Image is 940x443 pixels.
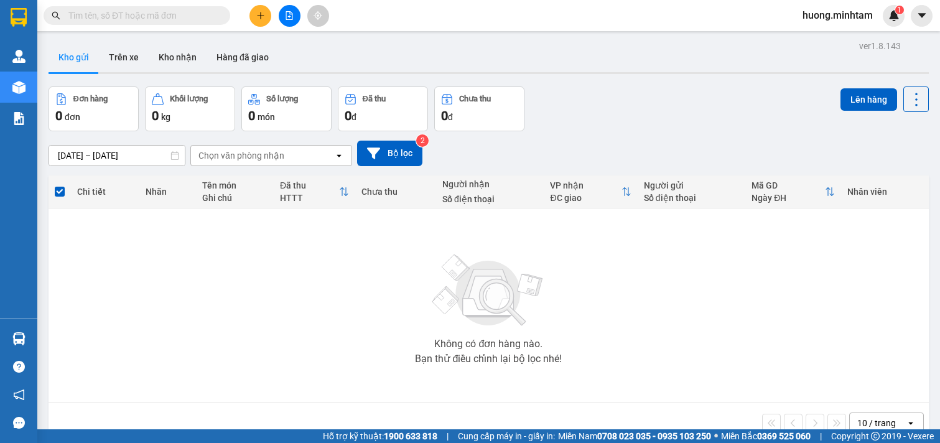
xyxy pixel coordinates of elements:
div: Ngày ĐH [752,193,825,203]
img: svg+xml;base64,PHN2ZyBjbGFzcz0ibGlzdC1wbHVnX19zdmciIHhtbG5zPSJodHRwOi8vd3d3LnczLm9yZy8yMDAwL3N2Zy... [426,247,551,334]
span: copyright [871,432,880,441]
th: Toggle SortBy [745,175,841,208]
th: Toggle SortBy [544,175,637,208]
img: solution-icon [12,112,26,125]
img: logo-vxr [11,8,27,27]
span: 0 [55,108,62,123]
span: search [52,11,60,20]
span: 0 [345,108,351,123]
input: Select a date range. [49,146,185,166]
div: Đơn hàng [73,95,108,103]
button: Khối lượng0kg [145,86,235,131]
input: Tìm tên, số ĐT hoặc mã đơn [68,9,215,22]
button: Đơn hàng0đơn [49,86,139,131]
span: question-circle [13,361,25,373]
button: caret-down [911,5,933,27]
div: Chưa thu [361,187,430,197]
button: Kho nhận [149,42,207,72]
div: Chi tiết [77,187,133,197]
div: VP nhận [550,180,621,190]
span: Miền Bắc [721,429,811,443]
span: 1 [897,6,901,14]
button: Trên xe [99,42,149,72]
button: Lên hàng [840,88,897,111]
button: plus [249,5,271,27]
strong: 0369 525 060 [757,431,811,441]
svg: open [906,418,916,428]
img: warehouse-icon [12,50,26,63]
button: Chưa thu0đ [434,86,524,131]
div: Khối lượng [170,95,208,103]
button: Số lượng0món [241,86,332,131]
sup: 1 [895,6,904,14]
div: Chưa thu [459,95,491,103]
button: Kho gửi [49,42,99,72]
div: 10 / trang [857,417,896,429]
span: file-add [285,11,294,20]
span: Miền Nam [558,429,711,443]
span: món [258,112,275,122]
span: đ [351,112,356,122]
div: Tên món [202,180,268,190]
img: warehouse-icon [12,81,26,94]
div: Không có đơn hàng nào. [434,339,542,349]
div: Ghi chú [202,193,268,203]
span: kg [161,112,170,122]
span: đ [448,112,453,122]
div: Số điện thoại [442,194,538,204]
div: Nhân viên [847,187,923,197]
div: Số lượng [266,95,298,103]
span: Cung cấp máy in - giấy in: [458,429,555,443]
img: warehouse-icon [12,332,26,345]
div: Mã GD [752,180,825,190]
span: 0 [152,108,159,123]
strong: 0708 023 035 - 0935 103 250 [597,431,711,441]
span: message [13,417,25,429]
div: Người nhận [442,179,538,189]
div: Số điện thoại [644,193,740,203]
div: HTTT [280,193,339,203]
button: aim [307,5,329,27]
div: ver 1.8.143 [859,39,901,53]
button: file-add [279,5,300,27]
span: 0 [441,108,448,123]
button: Đã thu0đ [338,86,428,131]
div: Bạn thử điều chỉnh lại bộ lọc nhé! [415,354,562,364]
div: Đã thu [363,95,386,103]
div: ĐC giao [550,193,621,203]
button: Bộ lọc [357,141,422,166]
strong: 1900 633 818 [384,431,437,441]
span: 0 [248,108,255,123]
svg: open [334,151,344,161]
span: caret-down [916,10,928,21]
span: plus [256,11,265,20]
div: Đã thu [280,180,339,190]
span: đơn [65,112,80,122]
span: | [820,429,822,443]
span: Hỗ trợ kỹ thuật: [323,429,437,443]
img: icon-new-feature [888,10,900,21]
span: notification [13,389,25,401]
span: | [447,429,449,443]
div: Chọn văn phòng nhận [198,149,284,162]
th: Toggle SortBy [274,175,355,208]
span: ⚪️ [714,434,718,439]
button: Hàng đã giao [207,42,279,72]
div: Nhãn [146,187,189,197]
span: huong.minhtam [793,7,883,23]
div: Người gửi [644,180,740,190]
sup: 2 [416,134,429,147]
span: aim [314,11,322,20]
